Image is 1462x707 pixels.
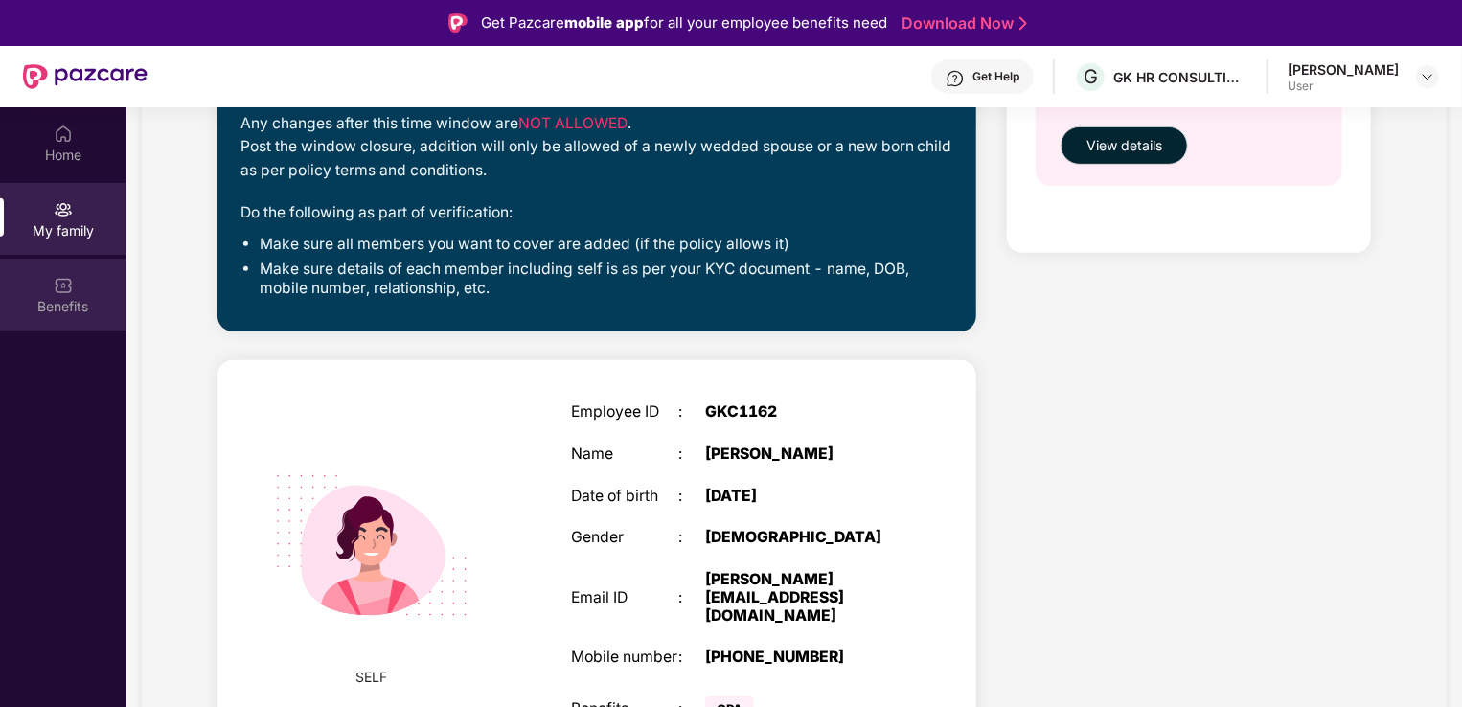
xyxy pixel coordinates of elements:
[902,13,1021,34] a: Download Now
[705,529,893,547] div: [DEMOGRAPHIC_DATA]
[705,649,893,667] div: [PHONE_NUMBER]
[678,488,705,506] div: :
[1113,68,1247,86] div: GK HR CONSULTING INDIA PRIVATE LIMITED
[678,529,705,547] div: :
[481,11,887,34] div: Get Pazcare for all your employee benefits need
[448,13,468,33] img: Logo
[250,424,492,667] img: svg+xml;base64,PHN2ZyB4bWxucz0iaHR0cDovL3d3dy53My5vcmcvMjAwMC9zdmciIHdpZHRoPSIyMjQiIGhlaWdodD0iMT...
[518,114,628,132] span: NOT ALLOWED
[571,403,678,422] div: Employee ID
[1288,60,1399,79] div: [PERSON_NAME]
[571,589,678,607] div: Email ID
[972,69,1019,84] div: Get Help
[946,69,965,88] img: svg+xml;base64,PHN2ZyBpZD0iSGVscC0zMngzMiIgeG1sbnM9Imh0dHA6Ly93d3cudzMub3JnLzIwMDAvc3ZnIiB3aWR0aD...
[571,445,678,464] div: Name
[678,589,705,607] div: :
[678,649,705,667] div: :
[571,488,678,506] div: Date of birth
[678,403,705,422] div: :
[54,200,73,219] img: svg+xml;base64,PHN2ZyB3aWR0aD0iMjAiIGhlaWdodD0iMjAiIHZpZXdCb3g9IjAgMCAyMCAyMCIgZmlsbD0ibm9uZSIgeG...
[571,529,678,547] div: Gender
[564,13,644,32] strong: mobile app
[1019,13,1027,34] img: Stroke
[705,488,893,506] div: [DATE]
[705,445,893,464] div: [PERSON_NAME]
[54,276,73,295] img: svg+xml;base64,PHN2ZyBpZD0iQmVuZWZpdHMiIHhtbG5zPSJodHRwOi8vd3d3LnczLm9yZy8yMDAwL3N2ZyIgd2lkdGg9Ij...
[1061,126,1188,165] button: View details
[260,260,953,299] li: Make sure details of each member including self is as per your KYC document - name, DOB, mobile n...
[355,667,387,688] span: SELF
[678,445,705,464] div: :
[54,125,73,144] img: svg+xml;base64,PHN2ZyBpZD0iSG9tZSIgeG1sbnM9Imh0dHA6Ly93d3cudzMub3JnLzIwMDAvc3ZnIiB3aWR0aD0iMjAiIG...
[23,64,148,89] img: New Pazcare Logo
[240,201,953,224] div: Do the following as part of verification:
[1086,135,1162,156] span: View details
[1084,65,1098,88] span: G
[705,403,893,422] div: GKC1162
[705,571,893,625] div: [PERSON_NAME][EMAIL_ADDRESS][DOMAIN_NAME]
[1288,79,1399,94] div: User
[240,112,953,182] div: Any changes after this time window are . Post the window closure, addition will only be allowed o...
[1420,69,1435,84] img: svg+xml;base64,PHN2ZyBpZD0iRHJvcGRvd24tMzJ4MzIiIHhtbG5zPSJodHRwOi8vd3d3LnczLm9yZy8yMDAwL3N2ZyIgd2...
[260,235,953,255] li: Make sure all members you want to cover are added (if the policy allows it)
[571,649,678,667] div: Mobile number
